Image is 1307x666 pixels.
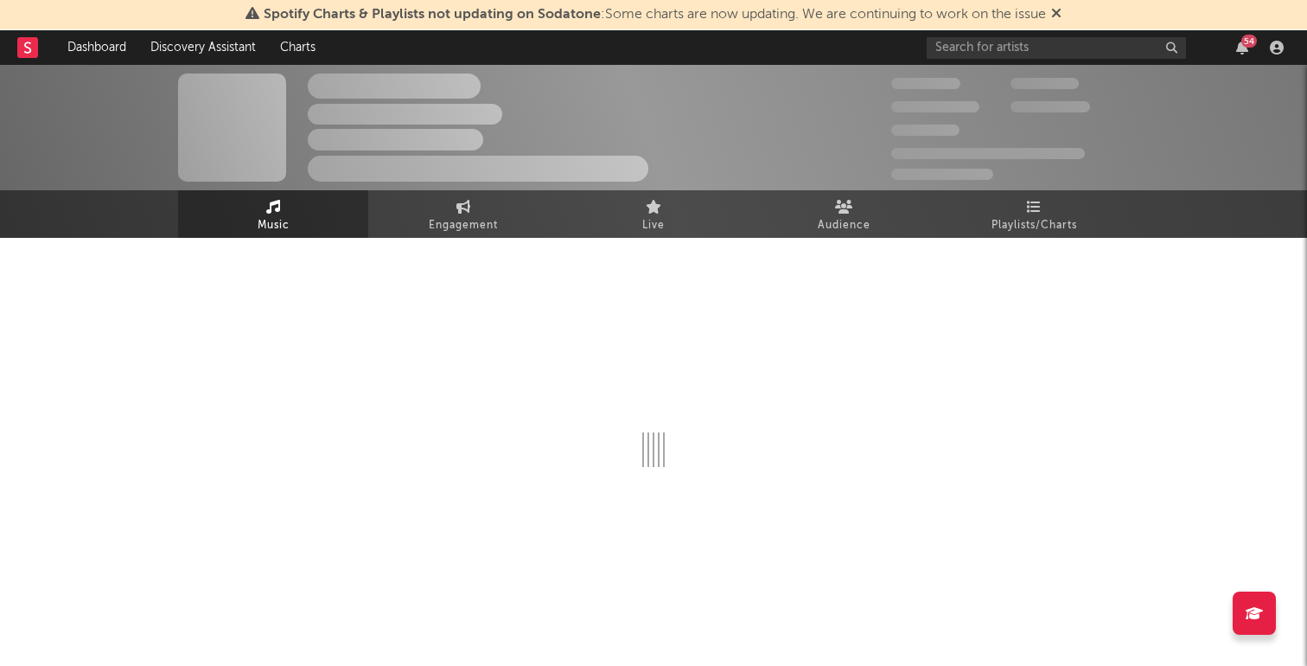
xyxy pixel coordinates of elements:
a: Engagement [368,190,558,238]
span: 100,000 [891,125,960,136]
span: Spotify Charts & Playlists not updating on Sodatone [264,8,601,22]
span: Playlists/Charts [991,215,1077,236]
span: 1,000,000 [1011,101,1090,112]
a: Discovery Assistant [138,30,268,65]
span: Dismiss [1051,8,1062,22]
div: 54 [1241,35,1257,48]
span: Live [642,215,665,236]
span: Jump Score: 85.0 [891,169,993,180]
span: 100,000 [1011,78,1079,89]
a: Music [178,190,368,238]
a: Live [558,190,749,238]
span: Music [258,215,290,236]
a: Dashboard [55,30,138,65]
input: Search for artists [927,37,1186,59]
span: Audience [818,215,870,236]
a: Audience [749,190,939,238]
span: Engagement [429,215,498,236]
span: 50,000,000 [891,101,979,112]
a: Charts [268,30,328,65]
a: Playlists/Charts [939,190,1129,238]
button: 54 [1236,41,1248,54]
span: 50,000,000 Monthly Listeners [891,148,1085,159]
span: : Some charts are now updating. We are continuing to work on the issue [264,8,1046,22]
span: 300,000 [891,78,960,89]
